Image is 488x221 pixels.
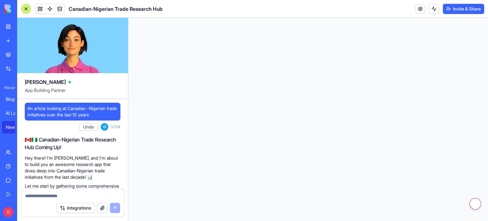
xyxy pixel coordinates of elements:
iframe: To enrich screen reader interactions, please activate Accessibility in Grammarly extension settings [128,18,488,221]
span: O [3,207,13,217]
span: An article looking at Canadian -Nigerian trade initiatives over the last 10 years [27,105,118,118]
span: Recent [2,85,15,90]
div: Blog Post Agent [6,96,24,102]
span: [PERSON_NAME] [25,78,66,86]
span: O [101,123,108,131]
a: AI Logo Generator [2,107,27,120]
h2: 🇨🇦🇳🇬 Canadian-Nigerian Trade Research Hub Coming Up! [25,136,120,151]
a: Blog Post Agent [2,93,27,106]
div: AI Logo Generator [6,110,24,116]
a: New App [2,121,27,134]
div: New App [6,124,24,130]
p: Let me start by gathering some comprehensive research on this topic, then I'll create a beautiful... [25,183,120,202]
img: logo [4,4,44,13]
span: Canadian-Nigerian Trade Research Hub [69,5,163,13]
button: Invite & Share [443,4,484,14]
button: Undo [79,123,98,131]
span: 12:54 [111,124,120,129]
p: Hey there! I'm [PERSON_NAME], and I'm about to build you an awesome research app that dives deep ... [25,155,120,180]
span: App Building Partner [25,87,120,99]
button: Integrations [57,203,95,213]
